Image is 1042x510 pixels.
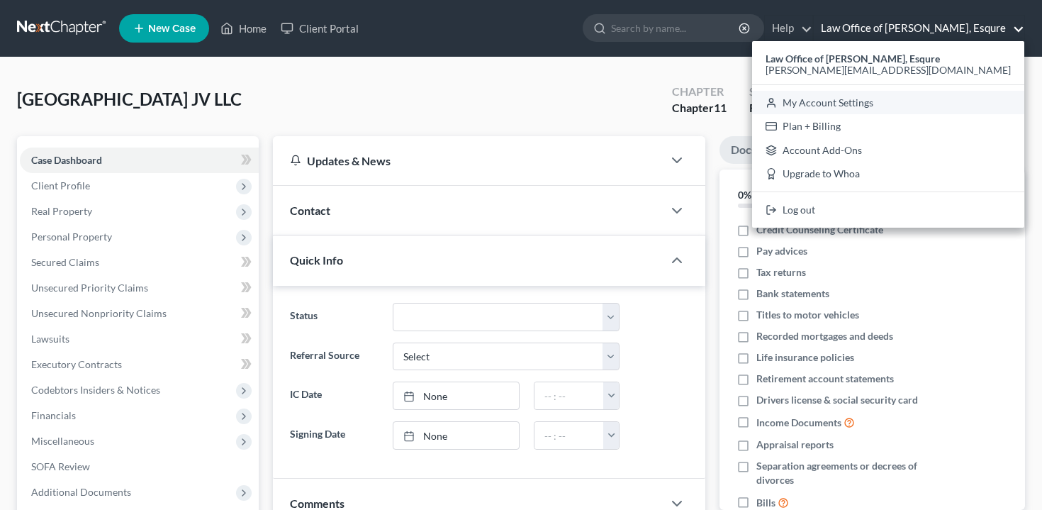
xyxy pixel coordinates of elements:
span: Unsecured Nonpriority Claims [31,307,167,319]
a: SOFA Review [20,454,259,479]
span: Recorded mortgages and deeds [756,329,893,343]
span: 11 [714,101,727,114]
a: None [393,422,518,449]
a: Secured Claims [20,250,259,275]
span: Drivers license & social security card [756,393,918,407]
a: Lawsuits [20,326,259,352]
a: Unsecured Priority Claims [20,275,259,301]
a: Docs [719,136,768,164]
a: Client Portal [274,16,366,41]
a: Log out [752,198,1024,222]
span: Separation agreements or decrees of divorces [756,459,936,487]
span: Credit Counseling Certificate [756,223,883,237]
span: Titles to motor vehicles [756,308,859,322]
strong: Law Office of [PERSON_NAME], Esqure [766,52,940,65]
input: Search by name... [611,15,741,41]
label: Signing Date [283,421,386,450]
a: My Account Settings [752,91,1024,115]
span: Income Documents [756,416,841,430]
div: Law Office of [PERSON_NAME], Esqure [752,41,1024,228]
span: Secured Claims [31,256,99,268]
span: Quick Info [290,253,343,267]
input: -- : -- [534,382,604,409]
strong: 0% Completed [738,189,802,201]
span: SOFA Review [31,460,90,472]
a: Law Office of [PERSON_NAME], Esqure [814,16,1024,41]
span: New Case [148,23,196,34]
span: Comments [290,497,344,510]
span: Additional Documents [31,486,131,498]
span: Bank statements [756,287,829,301]
a: Unsecured Nonpriority Claims [20,301,259,326]
span: Codebtors Insiders & Notices [31,384,160,396]
span: Financials [31,409,76,421]
span: [GEOGRAPHIC_DATA] JV LLC [17,89,242,109]
span: Tax returns [756,265,806,279]
div: Status [749,84,814,100]
span: Miscellaneous [31,435,94,447]
div: Chapter [672,100,727,116]
a: Upgrade to Whoa [752,162,1024,187]
span: Contact [290,204,330,217]
label: Status [283,303,386,331]
a: Account Add-Ons [752,138,1024,162]
span: Appraisal reports [756,438,834,452]
a: Plan + Billing [752,114,1024,138]
span: Personal Property [31,231,112,243]
span: Case Dashboard [31,154,102,166]
span: Bills [756,496,775,510]
span: Real Property [31,205,92,217]
span: [PERSON_NAME][EMAIL_ADDRESS][DOMAIN_NAME] [766,64,1011,76]
label: Referral Source [283,343,386,371]
span: Life insurance policies [756,350,854,365]
a: None [393,382,518,409]
input: -- : -- [534,422,604,449]
a: Executory Contracts [20,352,259,377]
span: Retirement account statements [756,372,894,386]
a: Help [765,16,812,41]
div: Chapter [672,84,727,100]
a: Case Dashboard [20,148,259,173]
div: Ready to File [749,100,814,116]
div: Updates & News [290,153,646,168]
span: Lawsuits [31,333,69,345]
span: Client Profile [31,179,90,192]
a: Home [213,16,274,41]
span: Unsecured Priority Claims [31,282,148,294]
label: IC Date [283,382,386,410]
span: Executory Contracts [31,358,122,370]
span: Pay advices [756,244,807,258]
